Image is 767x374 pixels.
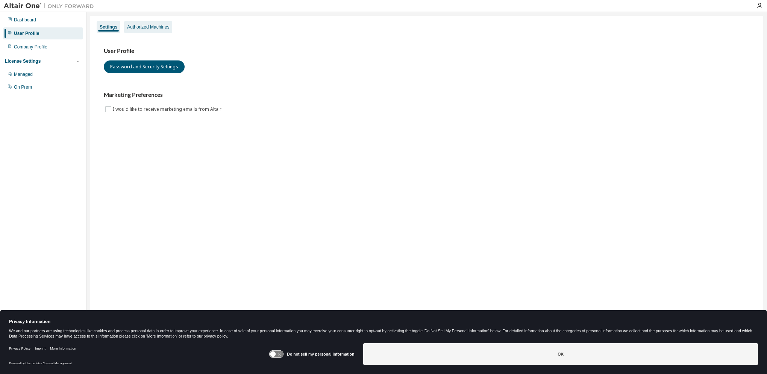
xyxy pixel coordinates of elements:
[127,24,169,30] div: Authorized Machines
[14,71,33,77] div: Managed
[100,24,117,30] div: Settings
[14,84,32,90] div: On Prem
[14,17,36,23] div: Dashboard
[113,105,223,114] label: I would like to receive marketing emails from Altair
[104,47,750,55] h3: User Profile
[104,91,750,99] h3: Marketing Preferences
[14,44,47,50] div: Company Profile
[104,60,185,73] button: Password and Security Settings
[4,2,98,10] img: Altair One
[14,30,39,36] div: User Profile
[5,58,41,64] div: License Settings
